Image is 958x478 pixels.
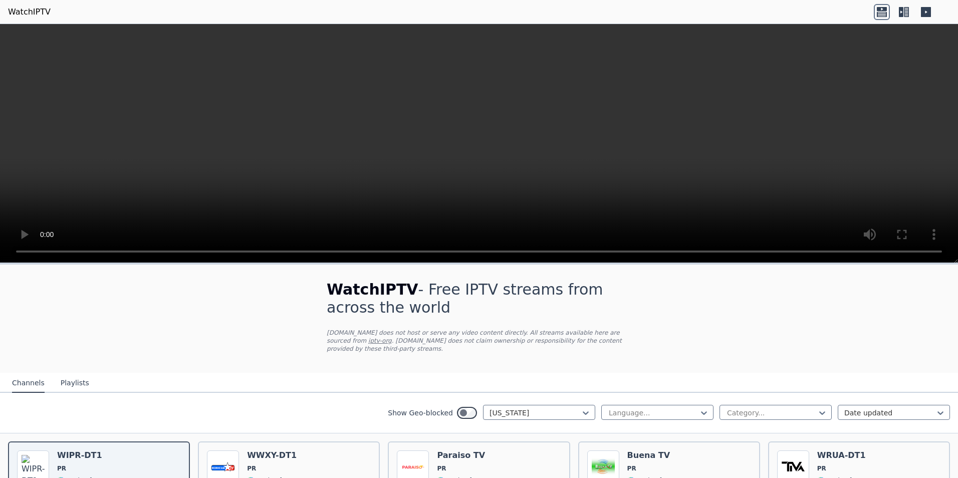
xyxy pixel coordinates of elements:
h6: WIPR-DT1 [57,450,102,460]
span: PR [247,464,256,472]
p: [DOMAIN_NAME] does not host or serve any video content directly. All streams available here are s... [327,329,631,353]
span: WatchIPTV [327,281,418,298]
h6: Paraiso TV [437,450,485,460]
h6: WRUA-DT1 [817,450,866,460]
h1: - Free IPTV streams from across the world [327,281,631,317]
a: iptv-org [368,337,392,344]
h6: Buena TV [627,450,671,460]
span: PR [57,464,66,472]
a: WatchIPTV [8,6,51,18]
span: PR [437,464,446,472]
button: Playlists [61,374,89,393]
label: Show Geo-blocked [388,408,453,418]
span: PR [627,464,636,472]
h6: WWXY-DT1 [247,450,297,460]
span: PR [817,464,826,472]
button: Channels [12,374,45,393]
